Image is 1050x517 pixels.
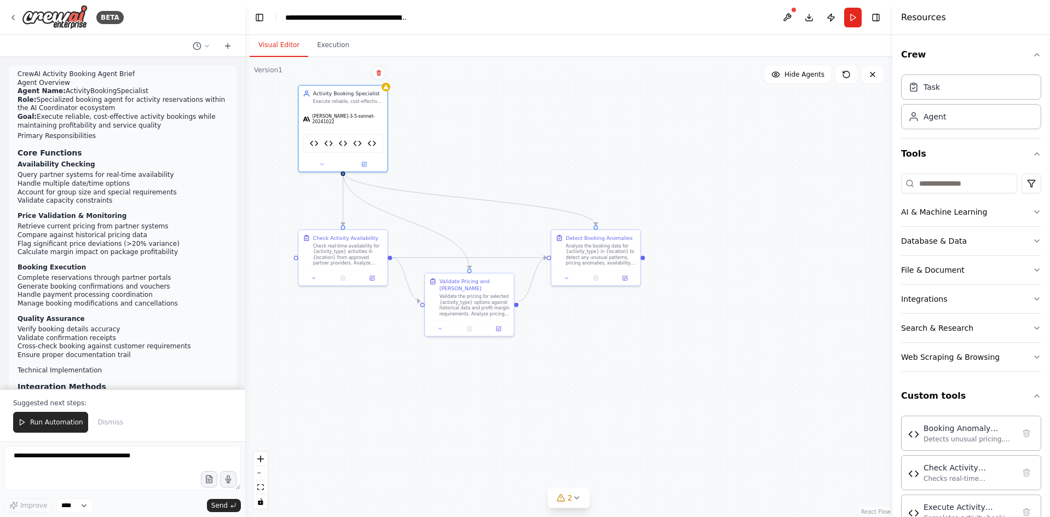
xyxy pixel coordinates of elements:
[18,222,228,231] li: Retrieve current pricing from partner systems
[901,381,1041,411] button: Custom tools
[96,11,124,24] div: BETA
[372,66,386,80] button: Delete node
[98,418,123,427] span: Dismiss
[901,169,1041,381] div: Tools
[613,274,637,283] button: Open in side panel
[901,314,1041,342] button: Search & Research
[18,231,228,240] li: Compare against historical pricing data
[18,342,228,351] li: Cross-check booking against customer requirements
[18,171,228,180] li: Query partner systems for real-time availability
[901,198,1041,226] button: AI & Machine Learning
[901,343,1041,371] button: Web Scraping & Browsing
[486,324,511,333] button: Open in side panel
[18,87,66,95] strong: Agent Name:
[901,139,1041,169] button: Tools
[765,66,831,83] button: Hide Agents
[18,96,37,104] strong: Role:
[924,474,1014,483] div: Checks real-time availability for Norwegian adventure tourism activities from partner systems. Si...
[188,39,215,53] button: Switch to previous chat
[580,274,611,283] button: No output available
[18,381,228,392] h3: Integration Methods
[901,294,947,305] div: Integrations
[901,70,1041,138] div: Crew
[18,212,126,220] strong: Price Validation & Monitoring
[211,501,228,510] span: Send
[861,509,891,515] a: React Flow attribution
[924,435,1014,444] div: Detects unusual pricing, availability, and booking patterns to maintain service quality and profi...
[566,234,633,242] div: Detect Booking Anomalies
[18,315,85,323] strong: Quality Assurance
[253,452,268,509] div: React Flow controls
[18,366,228,375] h2: Technical Implementation
[201,471,217,487] button: Upload files
[313,99,383,105] div: Execute reliable, cost-effective activity bookings while maintaining profitability and service qu...
[18,283,228,291] li: Generate booking confirmations and vouchers
[901,323,973,334] div: Search & Research
[901,352,1000,363] div: Web Scraping & Browsing
[18,87,228,130] p: ActivityBookingSpecialist Specialized booking agent for activity reservations within the AI Coord...
[568,492,573,503] span: 2
[250,34,308,57] button: Visual Editor
[4,498,52,513] button: Improve
[22,5,88,30] img: Logo
[18,188,228,197] li: Account for group size and special requirements
[285,12,408,23] nav: breadcrumb
[551,229,641,286] div: Detect Booking AnomaliesAnalyze the booking data for {activity_type} in {location} to detect any ...
[454,324,484,333] button: No output available
[901,235,967,246] div: Database & Data
[207,499,241,512] button: Send
[254,66,282,74] div: Version 1
[367,139,376,148] img: Manage Provider Whitelist
[220,471,236,487] button: Click to speak your automation idea
[339,171,347,225] g: Edge from cfea8a2d-0d47-414b-83c7-f1e499b364ba to 6760f45e-af1b-4c84-94ae-fdfc424b8502
[901,206,987,217] div: AI & Machine Learning
[219,39,236,53] button: Start a new chat
[339,171,599,225] g: Edge from cfea8a2d-0d47-414b-83c7-f1e499b364ba to 75fcbaba-d153-4638-9698-f283cd5ed494
[339,139,348,148] img: Execute Activity Booking
[312,113,383,125] span: [PERSON_NAME]-3-5-sonnet-20241022
[313,234,378,242] div: Check Activity Availability
[1019,426,1034,441] button: Delete tool
[310,139,319,148] img: Check Activity Availability
[868,10,884,25] button: Hide right sidebar
[924,111,946,122] div: Agent
[93,412,129,433] button: Dismiss
[924,502,1014,513] div: Execute Activity Booking
[392,254,546,261] g: Edge from 6760f45e-af1b-4c84-94ae-fdfc424b8502 to 75fcbaba-d153-4638-9698-f283cd5ed494
[18,160,95,168] strong: Availability Checking
[313,243,383,266] div: Check real-time availability for {activity_type} activities in {location} from approved partner p...
[518,254,546,305] g: Edge from bf990bcd-c0c1-442e-bd65-01b2be2736ca to 75fcbaba-d153-4638-9698-f283cd5ed494
[18,291,228,300] li: Handle payment processing coordination
[440,294,510,317] div: Validate the pricing for selected {activity_type} options against historical data and profit marg...
[253,466,268,480] button: zoom out
[924,423,1014,434] div: Booking Anomaly Detector
[901,285,1041,313] button: Integrations
[253,495,268,509] button: toggle interactivity
[13,412,88,433] button: Run Automation
[328,274,359,283] button: No output available
[18,263,86,271] strong: Booking Execution
[344,160,385,169] button: Open in side panel
[18,113,37,120] strong: Goal:
[353,139,362,148] img: Booking Anomaly Detector
[924,462,1014,473] div: Check Activity Availability
[360,274,384,283] button: Open in side panel
[324,139,333,148] img: Validate Activity Pricing
[901,39,1041,70] button: Crew
[18,274,228,283] li: Complete reservations through partner portals
[424,273,515,337] div: Validate Pricing and [PERSON_NAME]Validate the pricing for selected {activity_type} options again...
[30,418,83,427] span: Run Automation
[924,82,940,93] div: Task
[908,429,919,440] img: Booking Anomaly Detector
[908,468,919,479] img: Check Activity Availability
[901,256,1041,284] button: File & Document
[18,334,228,343] li: Validate confirmation receipts
[298,229,388,286] div: Check Activity AvailabilityCheck real-time availability for {activity_type} activities in {locati...
[18,300,228,308] li: Manage booking modifications and cancellations
[392,254,420,305] g: Edge from 6760f45e-af1b-4c84-94ae-fdfc424b8502 to bf990bcd-c0c1-442e-bd65-01b2be2736ca
[313,90,383,97] div: Activity Booking Specialist
[901,11,946,24] h4: Resources
[252,10,267,25] button: Hide left sidebar
[18,79,228,88] h2: Agent Overview
[901,227,1041,255] button: Database & Data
